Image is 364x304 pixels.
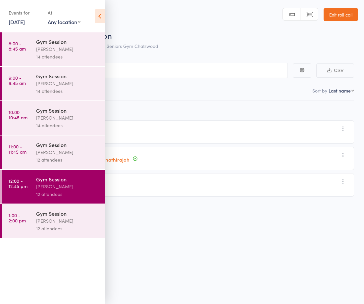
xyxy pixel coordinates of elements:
div: Gym Session [36,210,99,217]
a: 11:00 -11:45 amGym Session[PERSON_NAME]12 attendees [2,135,105,169]
a: 1:00 -2:00 pmGym Session[PERSON_NAME]12 attendees [2,204,105,238]
time: 10:00 - 10:45 am [9,109,27,120]
span: Seniors Gym Chatswood [107,43,158,49]
div: Last name [329,87,351,94]
time: 9:00 - 9:45 am [9,75,26,86]
div: Gym Session [36,38,99,45]
div: [PERSON_NAME] [36,183,99,190]
a: 8:00 -8:45 amGym Session[PERSON_NAME]14 attendees [2,32,105,66]
div: Gym Session [36,141,99,148]
time: 8:00 - 8:45 am [9,41,26,51]
div: 14 attendees [36,53,99,60]
input: Search by name [10,63,288,78]
div: [PERSON_NAME] [36,148,99,156]
div: Any location [48,18,80,25]
div: Gym Session [36,107,99,114]
div: 12 attendees [36,225,99,232]
div: At [48,7,80,18]
div: 14 attendees [36,87,99,95]
a: 10:00 -10:45 amGym Session[PERSON_NAME]14 attendees [2,101,105,135]
a: 12:00 -12:45 pmGym Session[PERSON_NAME]12 attendees [2,170,105,204]
label: Sort by [312,87,327,94]
div: Events for [9,7,41,18]
div: Gym Session [36,72,99,80]
div: [PERSON_NAME] [36,45,99,53]
a: 9:00 -9:45 amGym Session[PERSON_NAME]14 attendees [2,67,105,100]
div: 12 attendees [36,156,99,164]
div: Gym Session [36,175,99,183]
time: 1:00 - 2:00 pm [9,212,26,223]
time: 12:00 - 12:45 pm [9,178,27,189]
a: Exit roll call [324,8,358,21]
div: 14 attendees [36,122,99,129]
div: [PERSON_NAME] [36,217,99,225]
button: CSV [316,63,354,78]
a: [DATE] [9,18,25,25]
time: 11:00 - 11:45 am [9,144,26,154]
div: [PERSON_NAME] [36,114,99,122]
div: [PERSON_NAME] [36,80,99,87]
div: 12 attendees [36,190,99,198]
